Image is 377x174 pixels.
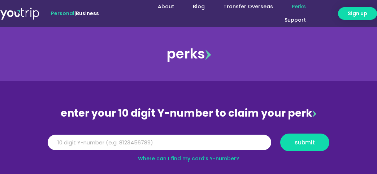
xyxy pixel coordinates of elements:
[48,135,271,151] input: 10 digit Y-number (e.g. 8123456789)
[138,155,239,162] a: Where can I find my card’s Y-number?
[51,10,74,17] span: Personal
[338,7,377,20] a: Sign up
[275,13,315,27] a: Support
[295,140,315,145] span: submit
[76,10,99,17] a: Business
[280,134,329,151] button: submit
[48,134,329,157] form: Y Number
[51,10,99,17] span: |
[348,10,367,17] span: Sign up
[44,104,333,123] div: enter your 10 digit Y-number to claim your perk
